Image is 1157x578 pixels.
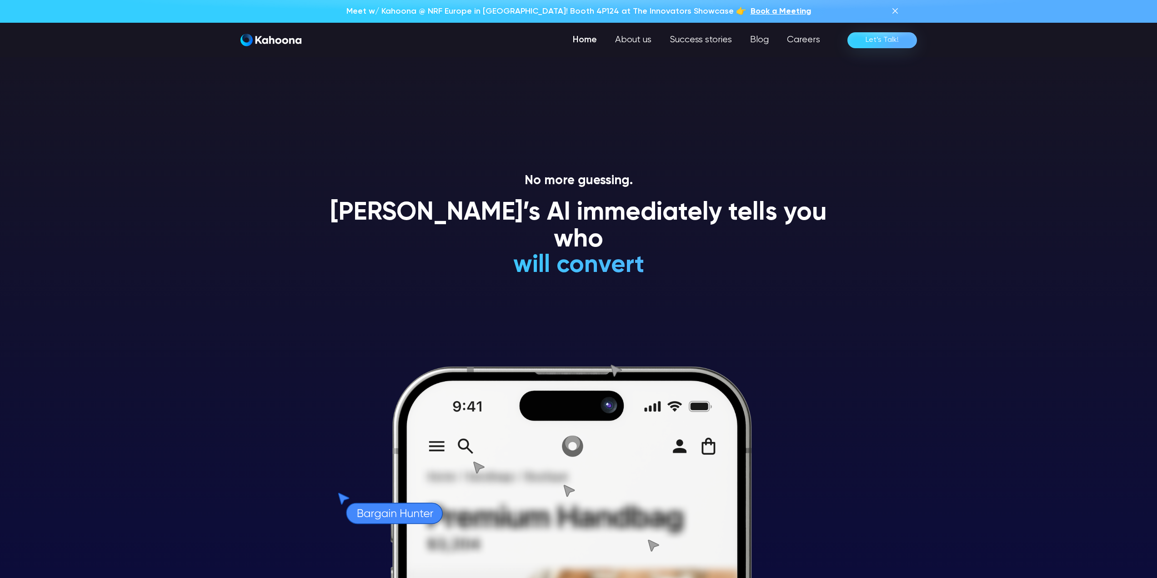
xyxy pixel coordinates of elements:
[661,31,741,49] a: Success stories
[240,34,301,47] a: home
[240,34,301,46] img: Kahoona logo white
[564,31,606,49] a: Home
[866,33,899,47] div: Let’s Talk!
[320,200,838,254] h1: [PERSON_NAME]’s AI immediately tells you who
[751,7,811,15] span: Book a Meeting
[346,5,746,17] p: Meet w/ Kahoona @ NRF Europe in [GEOGRAPHIC_DATA]! Booth 4P124 at The Innovators Showcase 👉
[445,252,712,279] h1: will convert
[778,31,829,49] a: Careers
[741,31,778,49] a: Blog
[751,5,811,17] a: Book a Meeting
[606,31,661,49] a: About us
[320,173,838,189] p: No more guessing.
[847,32,917,48] a: Let’s Talk!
